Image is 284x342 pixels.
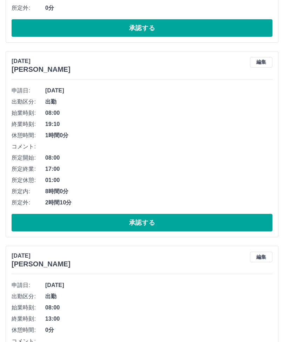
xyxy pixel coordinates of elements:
span: 01:00 [45,176,272,184]
span: 8時間0分 [45,187,272,196]
span: コメント: [12,142,45,151]
span: 所定外: [12,198,45,207]
button: 編集 [250,57,272,68]
span: 休憩時間: [12,131,45,140]
button: 承認する [12,214,272,231]
span: 終業時刻: [12,315,45,323]
span: 0分 [45,326,272,334]
button: 承認する [12,19,272,37]
span: 終業時刻: [12,120,45,128]
span: 所定内: [12,187,45,196]
span: 出勤区分: [12,292,45,301]
span: [DATE] [45,281,272,289]
span: 所定外: [12,4,45,12]
span: 申請日: [12,281,45,289]
h3: [PERSON_NAME] [12,260,70,268]
span: 所定終業: [12,165,45,173]
span: 08:00 [45,303,272,312]
span: 08:00 [45,109,272,117]
button: 編集 [250,252,272,262]
span: 13:00 [45,315,272,323]
span: 始業時刻: [12,109,45,117]
span: 08:00 [45,154,272,162]
p: [DATE] [12,57,70,65]
p: [DATE] [12,252,70,260]
h3: [PERSON_NAME] [12,65,70,74]
span: 所定休憩: [12,176,45,184]
span: 所定開始: [12,154,45,162]
span: 2時間10分 [45,198,272,207]
span: 出勤 [45,292,272,301]
span: 19:10 [45,120,272,128]
span: 出勤 [45,98,272,106]
span: 出勤区分: [12,98,45,106]
span: 始業時刻: [12,303,45,312]
span: 休憩時間: [12,326,45,334]
span: 申請日: [12,86,45,95]
span: 0分 [45,4,272,12]
span: [DATE] [45,86,272,95]
span: 17:00 [45,165,272,173]
span: 1時間0分 [45,131,272,140]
